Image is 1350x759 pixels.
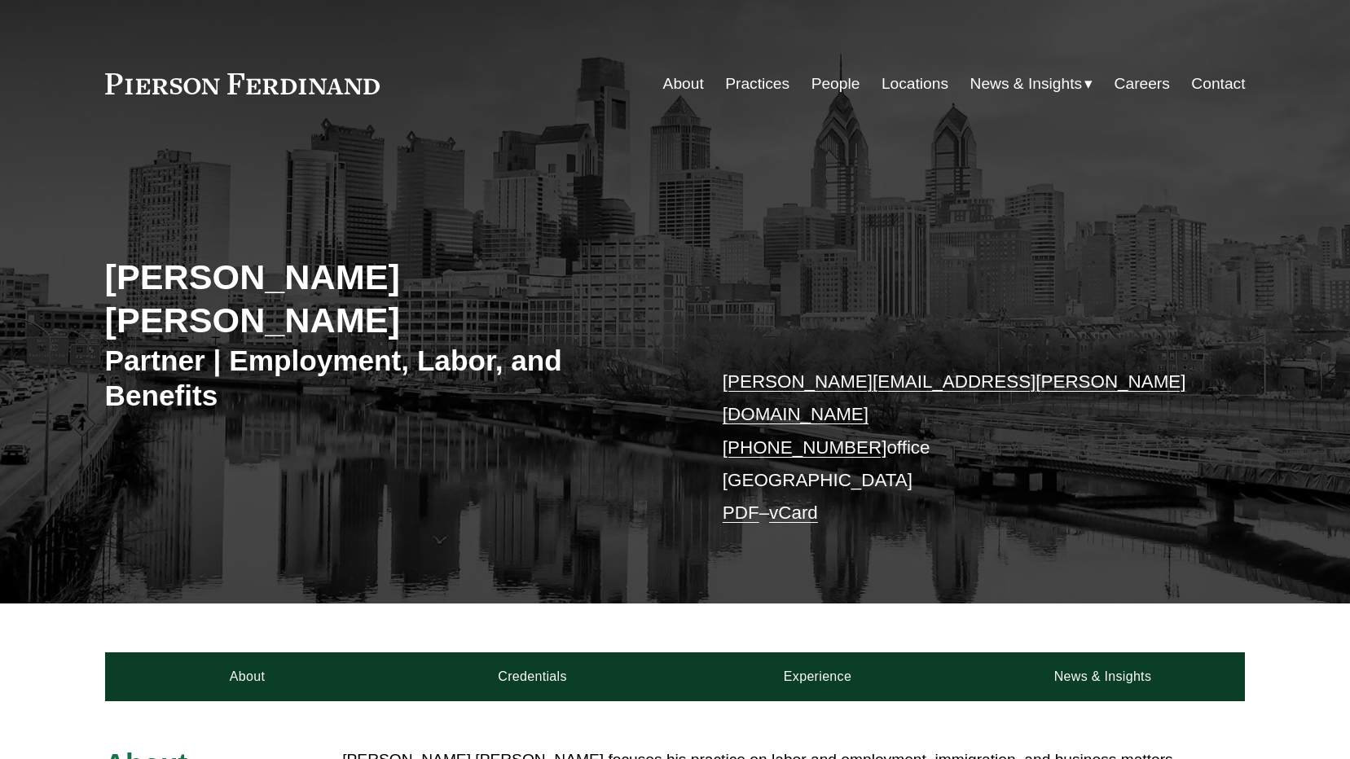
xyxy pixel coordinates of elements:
[970,70,1083,99] span: News & Insights
[725,68,789,99] a: Practices
[105,343,675,414] h3: Partner | Employment, Labor, and Benefits
[675,652,961,701] a: Experience
[769,502,818,523] a: vCard
[1191,68,1245,99] a: Contact
[723,366,1198,530] p: office [GEOGRAPHIC_DATA] –
[970,68,1093,99] a: folder dropdown
[882,68,948,99] a: Locations
[390,652,675,701] a: Credentials
[811,68,860,99] a: People
[723,502,759,523] a: PDF
[960,652,1245,701] a: News & Insights
[723,371,1186,424] a: [PERSON_NAME][EMAIL_ADDRESS][PERSON_NAME][DOMAIN_NAME]
[723,437,887,458] a: [PHONE_NUMBER]
[663,68,704,99] a: About
[105,652,390,701] a: About
[105,256,675,341] h2: [PERSON_NAME] [PERSON_NAME]
[1115,68,1170,99] a: Careers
